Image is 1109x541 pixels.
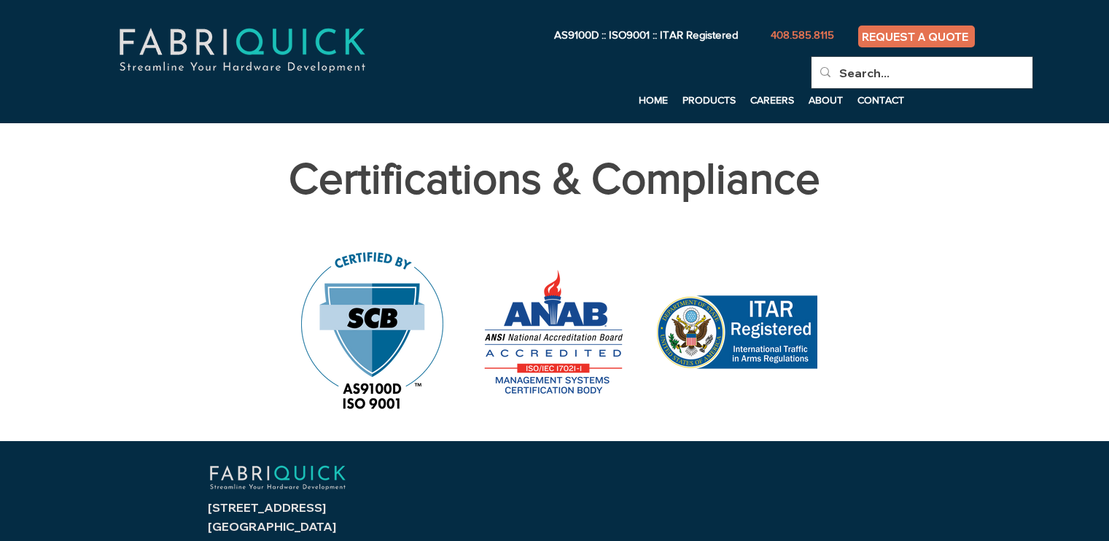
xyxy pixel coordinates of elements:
[839,57,1002,89] input: Search...
[743,89,801,111] a: CAREERS
[801,89,850,111] a: ABOUT
[862,30,968,44] span: REQUEST A QUOTE
[675,89,743,111] a: PRODUCTS
[208,500,326,515] span: [STREET_ADDRESS]
[858,26,975,47] a: REQUEST A QUOTE
[850,89,911,111] p: CONTACT
[289,155,820,202] span: Certifications & Compliance
[631,89,675,111] a: HOME
[771,28,834,41] span: 408.585.8115
[66,12,419,89] img: fabriquick-logo-colors-adjusted.png
[850,89,912,111] a: CONTACT
[403,89,912,111] nav: Site
[208,519,336,534] span: [GEOGRAPHIC_DATA]
[554,28,738,41] span: AS9100D :: ISO9001 :: ITAR Registered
